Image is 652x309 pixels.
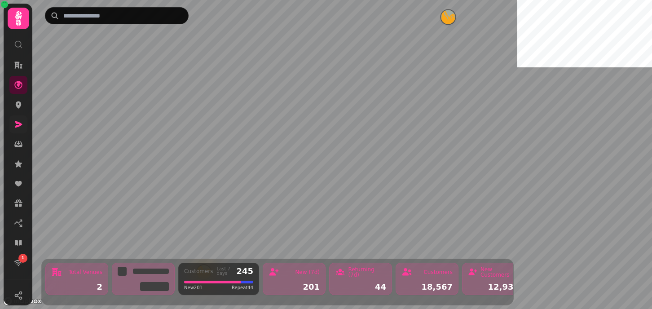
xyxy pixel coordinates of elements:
[9,254,27,272] a: 1
[3,296,42,306] a: Mapbox logo
[22,255,24,261] span: 1
[335,283,386,291] div: 44
[184,284,203,291] span: New 201
[348,267,386,278] div: Returning (7d)
[217,267,233,276] div: Last 7 days
[69,269,102,275] div: Total Venues
[184,269,213,274] div: Customers
[295,269,320,275] div: New (7d)
[480,267,519,278] div: New Customers
[269,283,320,291] div: 201
[51,283,102,291] div: 2
[232,284,253,291] span: Repeat 44
[236,267,253,275] div: 245
[423,269,453,275] div: Customers
[401,283,453,291] div: 18,567
[468,283,519,291] div: 12,931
